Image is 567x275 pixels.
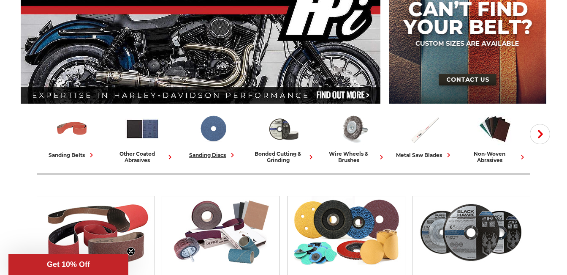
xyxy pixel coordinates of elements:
div: non-woven abrasives [463,151,527,163]
div: bonded cutting & grinding [252,151,315,163]
img: Other Coated Abrasives [125,111,160,146]
a: non-woven abrasives [463,111,527,163]
a: sanding belts [40,111,104,159]
img: Other Coated Abrasives [166,196,276,268]
a: other coated abrasives [111,111,174,163]
a: sanding discs [181,111,245,159]
img: Sanding Belts [54,111,90,146]
img: Metal Saw Blades [407,111,442,146]
a: metal saw blades [393,111,456,159]
img: Non-woven Abrasives [477,111,513,146]
img: Bonded Cutting & Grinding [266,111,301,146]
img: Sanding Discs [291,196,401,268]
div: sanding belts [49,151,96,159]
div: Get 10% OffClose teaser [8,254,128,275]
span: Get 10% Off [47,260,90,269]
a: wire wheels & brushes [322,111,386,163]
div: sanding discs [189,151,237,159]
button: Next [530,124,550,144]
a: bonded cutting & grinding [252,111,315,163]
img: Wire Wheels & Brushes [336,111,372,146]
div: metal saw blades [396,151,453,159]
div: wire wheels & brushes [322,151,386,163]
button: Close teaser [127,247,135,256]
img: Sanding Belts [41,196,151,268]
img: Bonded Cutting & Grinding [416,196,526,268]
div: other coated abrasives [111,151,174,163]
img: Sanding Discs [195,111,231,146]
